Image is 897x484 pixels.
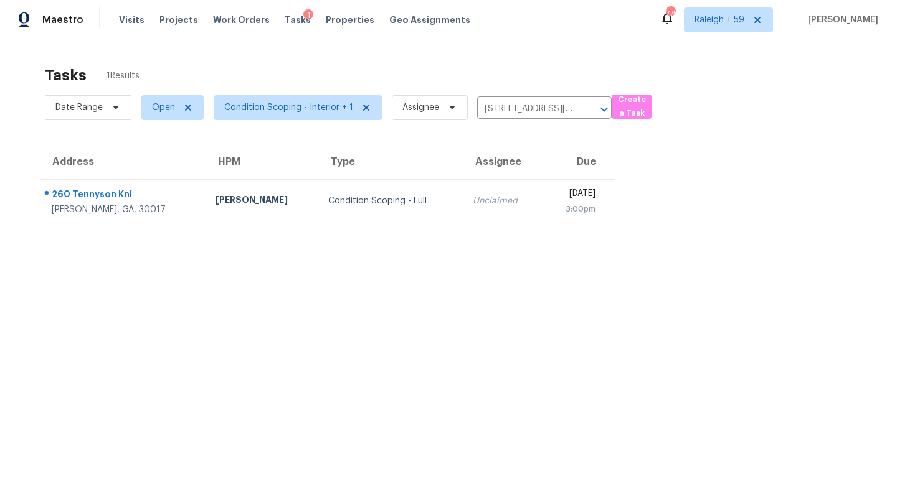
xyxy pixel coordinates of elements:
span: 1 Results [107,70,140,82]
span: Date Range [55,101,103,114]
div: Unclaimed [473,195,532,207]
span: Tasks [285,16,311,24]
th: HPM [206,144,318,179]
span: Geo Assignments [389,14,470,26]
span: Create a Task [618,93,645,121]
span: Projects [159,14,198,26]
div: 1 [303,9,313,22]
span: Visits [119,14,145,26]
span: Open [152,101,175,114]
div: [PERSON_NAME], GA, 30017 [52,203,196,216]
h2: Tasks [45,69,87,81]
th: Due [543,144,615,179]
span: [PERSON_NAME] [803,14,878,26]
div: [DATE] [553,187,596,203]
span: Work Orders [213,14,270,26]
div: [PERSON_NAME] [216,193,308,209]
div: Condition Scoping - Full [328,195,453,207]
div: 775 [666,7,675,20]
th: Address [40,144,206,179]
th: Type [318,144,463,179]
div: 3:00pm [553,203,596,215]
span: Properties [326,14,374,26]
span: Condition Scoping - Interior + 1 [224,101,353,114]
span: Maestro [42,14,83,26]
span: Assignee [402,101,439,114]
th: Assignee [463,144,542,179]
span: Raleigh + 59 [695,14,744,26]
button: Create a Task [612,95,652,119]
input: Search by address [477,100,577,119]
div: 260 Tennyson Knl [52,188,196,203]
button: Open [596,101,613,118]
